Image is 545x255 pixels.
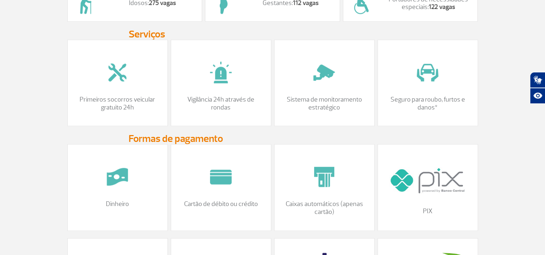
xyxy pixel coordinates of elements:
p: Dinheiro [75,200,160,208]
p: Vigilância 24h através de rondas [178,96,264,111]
p: Sistema de monitoramento estratégico [282,96,367,111]
img: 1.png [203,54,239,90]
p: Seguro para roubo, furtos e danos* [385,96,470,111]
h3: Serviços [129,29,417,40]
p: Primeiros socorros veicular gratuito 24h [75,96,160,111]
button: Abrir recursos assistivos. [530,88,545,104]
p: Caixas automáticos (apenas cartão) [282,200,367,216]
img: 2.png [410,54,446,90]
button: Abrir tradutor de língua de sinais. [530,72,545,88]
strong: 122 vagas [429,3,455,11]
p: Cartão de débito ou crédito [178,200,264,208]
img: 3.png [306,54,342,90]
div: Plugin de acessibilidade da Hand Talk. [530,72,545,104]
img: 4.png [99,54,135,90]
img: 9.png [203,159,239,195]
h3: Formas de pagamento [129,133,417,144]
img: 10.png [306,159,342,195]
p: PIX [385,207,470,215]
img: logo-pix_300x168.jpg [389,159,466,202]
img: 7.png [99,159,135,195]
